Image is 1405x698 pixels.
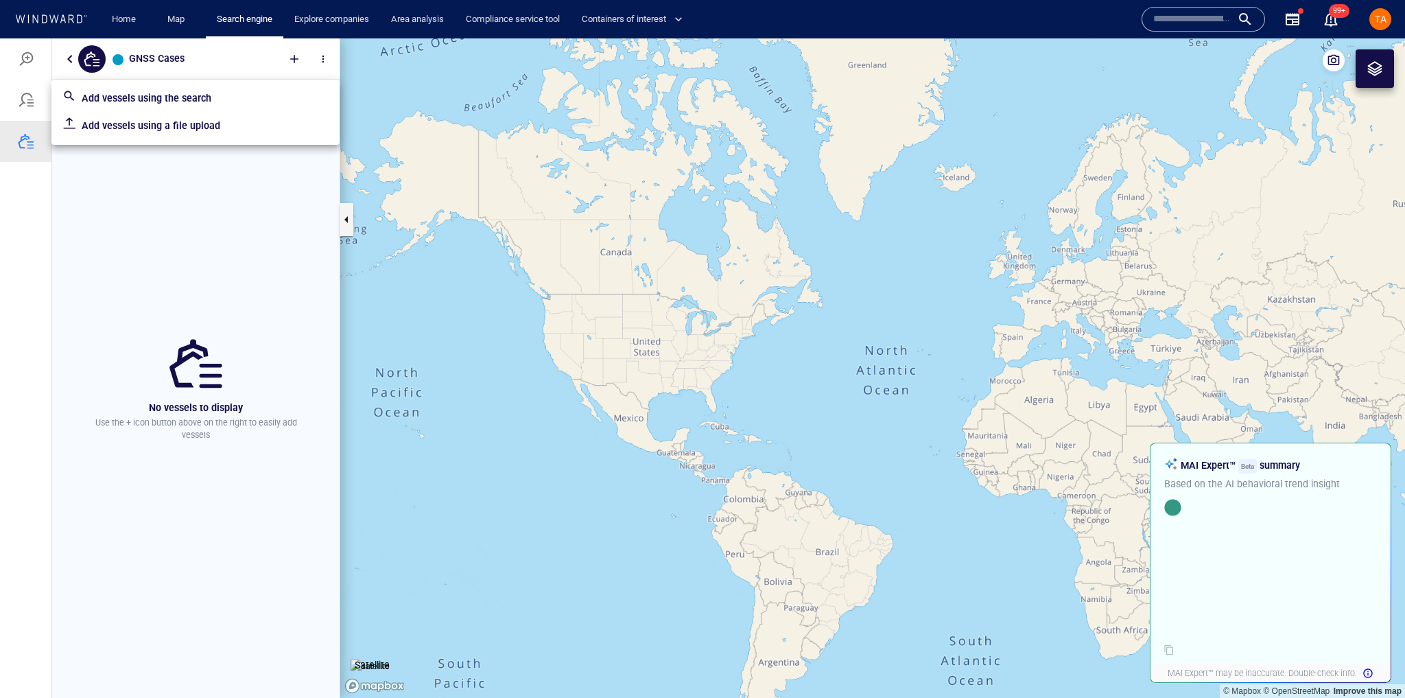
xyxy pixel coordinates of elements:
a: Area analysis [386,8,449,32]
a: Explore companies [289,8,375,32]
button: Home [102,8,145,32]
div: Notification center [1323,11,1339,27]
iframe: Chat [1347,636,1395,688]
p: Add vessels using a file upload [82,79,329,95]
span: TA [1375,14,1386,25]
a: Home [106,8,141,32]
span: Containers of interest [582,12,683,27]
a: Compliance service tool [460,8,565,32]
button: 99+ [1323,11,1339,27]
a: Search engine [211,8,278,32]
a: Map [162,8,195,32]
span: 99+ [1329,4,1349,18]
button: TA [1367,5,1394,33]
button: Containers of interest [576,8,694,32]
p: Add vessels using the search [82,51,329,68]
button: Map [156,8,200,32]
a: 99+ [1320,8,1342,30]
